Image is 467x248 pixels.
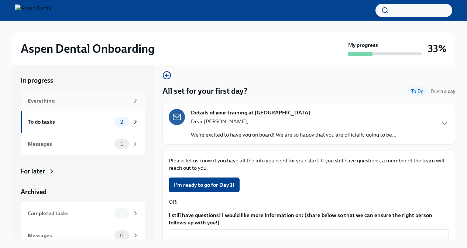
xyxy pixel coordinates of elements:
[21,224,145,247] a: Messages0
[21,167,45,176] div: For later
[431,88,455,95] span: August 14th, 2025 10:00
[191,118,396,125] p: Dear [PERSON_NAME],
[21,111,145,133] a: To do tasks2
[28,97,129,105] div: Everything
[116,119,127,125] span: 2
[28,118,111,126] div: To do tasks
[174,181,234,189] span: I'm ready to go for Day 1!
[439,89,455,94] strong: in a day
[169,178,240,192] button: I'm ready to go for Day 1!
[28,140,111,148] div: Messages
[28,209,111,217] div: Completed tasks
[162,86,247,97] h4: All set for your first day?
[116,211,127,216] span: 1
[169,198,449,206] p: OR:
[431,89,455,94] span: Due
[191,131,396,138] p: We're excited to have you on board! We are so happy that you are officially going to be...
[21,187,145,196] a: Archived
[28,231,111,240] div: Messages
[116,141,127,147] span: 1
[428,42,446,55] h3: 33%
[407,89,428,94] span: To Do
[191,109,310,116] strong: Details of your training at [GEOGRAPHIC_DATA]
[21,76,145,85] a: In progress
[348,41,378,49] strong: My progress
[21,167,145,176] a: For later
[169,211,449,226] label: I still have questions! I would like more information on: (share below so that we can ensure the ...
[15,4,53,16] img: Aspen Dental
[116,233,128,238] span: 0
[169,157,449,172] p: Please let us know if you have all the info you need for your start. If you still have questions,...
[21,91,145,111] a: Everything
[21,41,155,56] h2: Aspen Dental Onboarding
[21,133,145,155] a: Messages1
[21,202,145,224] a: Completed tasks1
